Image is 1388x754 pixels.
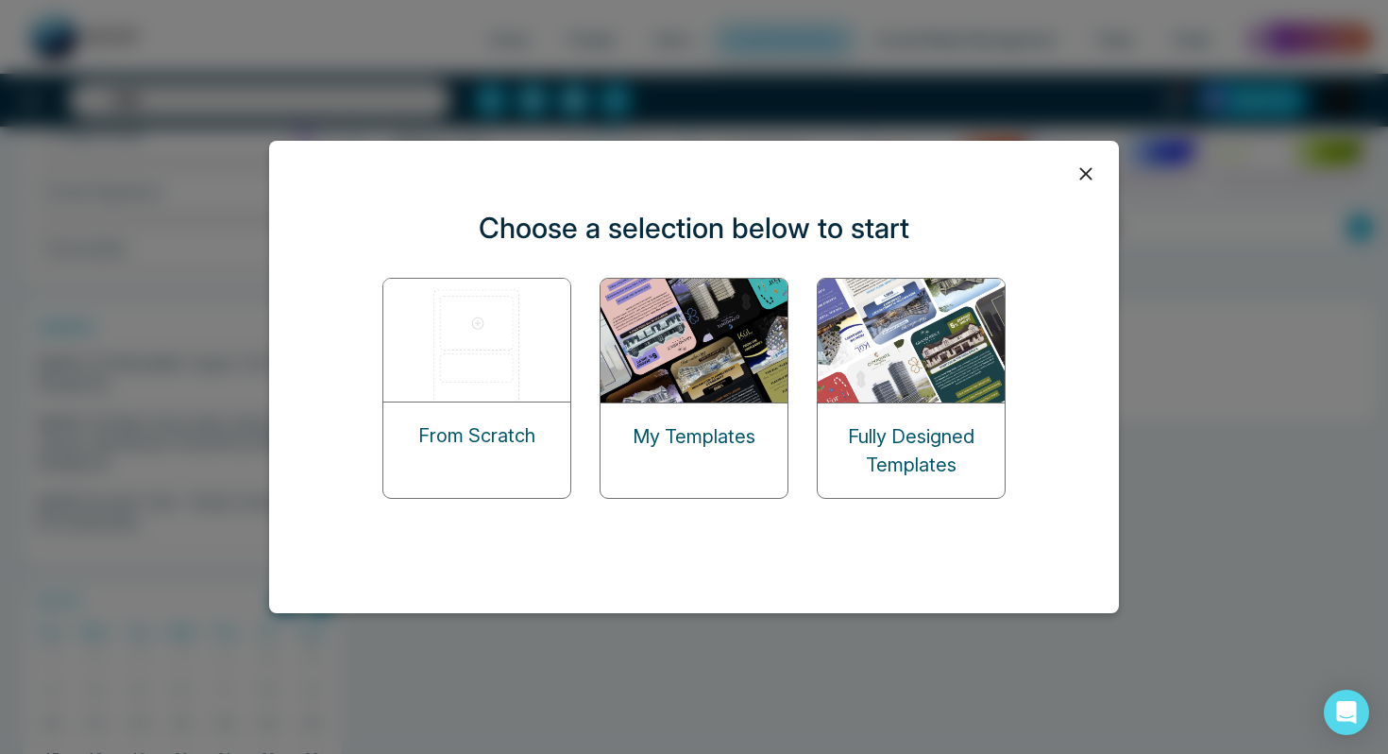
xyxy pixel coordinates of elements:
[479,207,909,249] p: Choose a selection below to start
[601,279,789,403] img: my-templates.png
[1324,690,1369,735] div: Open Intercom Messenger
[818,279,1007,403] img: designed-templates.png
[818,422,1005,479] p: Fully Designed Templates
[633,422,755,451] p: My Templates
[383,279,572,402] img: start-from-scratch.png
[418,421,535,450] p: From Scratch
